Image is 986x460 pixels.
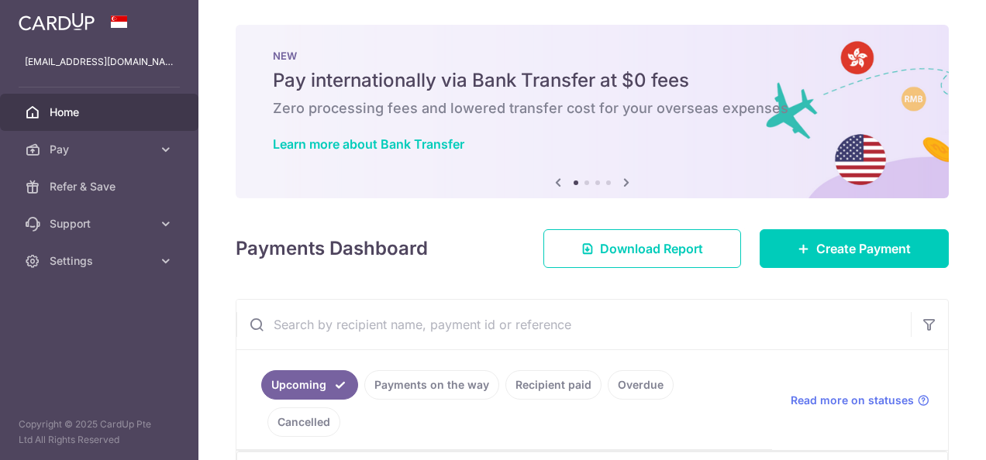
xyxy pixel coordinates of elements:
a: Read more on statuses [791,393,929,408]
h4: Payments Dashboard [236,235,428,263]
img: Bank transfer banner [236,25,949,198]
span: Read more on statuses [791,393,914,408]
p: NEW [273,50,912,62]
span: Refer & Save [50,179,152,194]
span: Support [50,216,152,232]
a: Overdue [608,370,674,400]
span: Pay [50,142,152,157]
h6: Zero processing fees and lowered transfer cost for your overseas expenses [273,99,912,118]
a: Download Report [543,229,741,268]
span: Download Report [600,239,703,258]
img: CardUp [19,12,95,31]
a: Upcoming [261,370,358,400]
a: Learn more about Bank Transfer [273,136,464,152]
a: Recipient paid [505,370,602,400]
span: Create Payment [816,239,911,258]
input: Search by recipient name, payment id or reference [236,300,911,349]
span: Home [50,105,152,120]
h5: Pay internationally via Bank Transfer at $0 fees [273,68,912,93]
a: Payments on the way [364,370,499,400]
a: Create Payment [760,229,949,268]
a: Cancelled [267,407,340,437]
span: Settings [50,253,152,269]
p: [EMAIL_ADDRESS][DOMAIN_NAME] [25,54,174,70]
